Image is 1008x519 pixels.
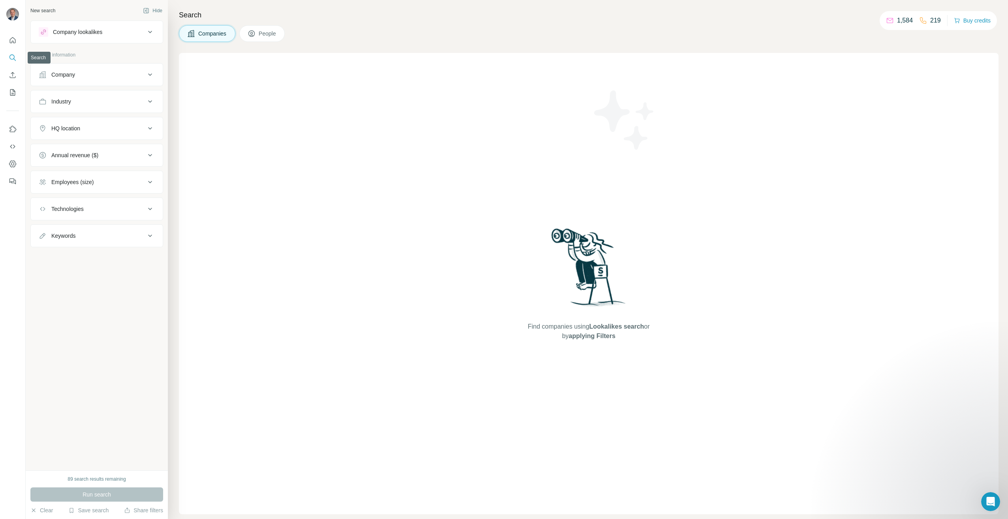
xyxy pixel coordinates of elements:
div: Industry [51,98,71,105]
button: Technologies [31,199,163,218]
div: New search [30,7,55,14]
img: Surfe Illustration - Woman searching with binoculars [548,226,630,314]
div: Company lookalikes [53,28,102,36]
span: Find companies using or by [525,322,652,341]
span: applying Filters [569,333,615,339]
p: Company information [30,51,163,58]
button: Save search [68,506,109,514]
button: Dashboard [6,157,19,171]
button: Clear [30,506,53,514]
button: Buy credits [954,15,991,26]
button: Hide [137,5,168,17]
button: Annual revenue ($) [31,146,163,165]
button: Industry [31,92,163,111]
button: Feedback [6,174,19,188]
button: Use Surfe API [6,139,19,154]
div: Annual revenue ($) [51,151,98,159]
button: Quick start [6,33,19,47]
button: My lists [6,85,19,100]
div: Employees (size) [51,178,94,186]
button: Company lookalikes [31,23,163,41]
div: HQ location [51,124,80,132]
img: Surfe Illustration - Stars [589,85,660,156]
div: Technologies [51,205,84,213]
h4: Search [179,9,999,21]
button: Keywords [31,226,163,245]
button: Use Surfe on LinkedIn [6,122,19,136]
button: HQ location [31,119,163,138]
button: Company [31,65,163,84]
div: 89 search results remaining [68,476,126,483]
div: Company [51,71,75,79]
iframe: Intercom live chat [981,492,1000,511]
span: People [259,30,277,38]
p: 219 [930,16,941,25]
p: 1,584 [897,16,913,25]
span: Lookalikes search [589,323,644,330]
span: Companies [198,30,227,38]
img: Avatar [6,8,19,21]
button: Share filters [124,506,163,514]
div: Keywords [51,232,75,240]
button: Enrich CSV [6,68,19,82]
button: Search [6,51,19,65]
button: Employees (size) [31,173,163,192]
